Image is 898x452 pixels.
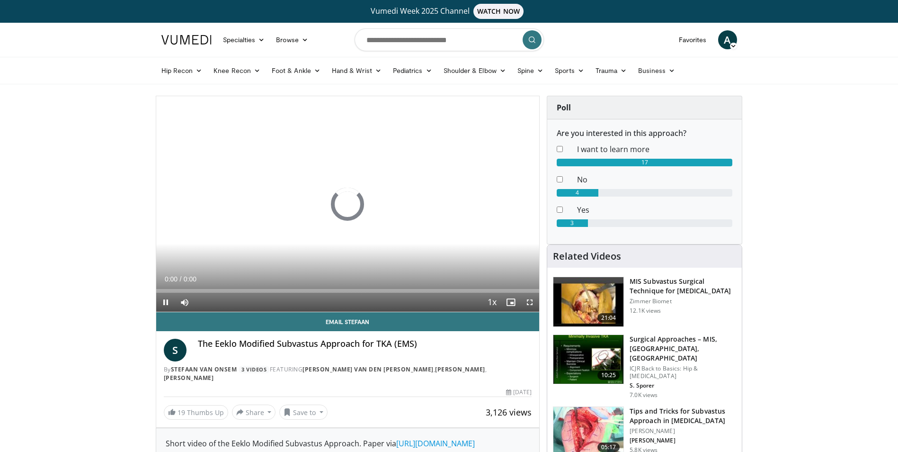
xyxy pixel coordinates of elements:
[630,365,736,380] p: ICJR Back to Basics: Hip & [MEDICAL_DATA]
[184,275,196,283] span: 0:00
[171,365,237,373] a: stefaan van onsem
[438,61,512,80] a: Shoulder & Elbow
[156,96,540,312] video-js: Video Player
[673,30,712,49] a: Favorites
[165,275,178,283] span: 0:00
[302,365,434,373] a: [PERSON_NAME] VAN DEN [PERSON_NAME]
[473,4,524,19] span: WATCH NOW
[180,275,182,283] span: /
[557,102,571,113] strong: Poll
[570,144,739,155] dd: I want to learn more
[557,219,588,227] div: 3
[520,293,539,312] button: Fullscreen
[163,4,736,19] a: Vumedi Week 2025 ChannelWATCH NOW
[482,293,501,312] button: Playback Rate
[557,129,732,138] h6: Are you interested in this approach?
[630,437,736,444] p: [PERSON_NAME]
[164,405,228,420] a: 19 Thumbs Up
[597,313,620,323] span: 21:04
[557,159,732,166] div: 17
[553,251,621,262] h4: Related Videos
[553,335,623,384] img: 294539_0000_1.png.150x105_q85_crop-smart_upscale.jpg
[597,371,620,380] span: 10:25
[435,365,485,373] a: [PERSON_NAME]
[156,61,208,80] a: Hip Recon
[553,334,736,399] a: 10:25 Surgical Approaches – MIS, [GEOGRAPHIC_DATA], [GEOGRAPHIC_DATA] ICJR Back to Basics: Hip & ...
[506,388,532,397] div: [DATE]
[355,28,544,51] input: Search topics, interventions
[630,298,736,305] p: Zimmer Biomet
[232,405,276,420] button: Share
[175,293,194,312] button: Mute
[178,408,185,417] span: 19
[630,382,736,389] p: S. Sporer
[239,366,270,374] a: 3 Videos
[570,204,739,216] dd: Yes
[630,391,658,399] p: 7.0K views
[549,61,590,80] a: Sports
[501,293,520,312] button: Enable picture-in-picture mode
[553,277,736,327] a: 21:04 MIS Subvastus Surgical Technique for [MEDICAL_DATA] Zimmer Biomet 12.1K views
[198,339,532,349] h4: The Eeklo Modified Subvastus Approach for TKA (EMS)
[630,334,736,363] h3: Surgical Approaches – MIS, [GEOGRAPHIC_DATA], [GEOGRAPHIC_DATA]
[326,61,387,80] a: Hand & Wrist
[570,174,739,185] dd: No
[632,61,681,80] a: Business
[217,30,271,49] a: Specialties
[270,30,314,49] a: Browse
[279,405,328,420] button: Save to
[164,365,532,382] div: By FEATURING , ,
[266,61,326,80] a: Foot & Ankle
[553,277,623,326] img: Picture_13_0_2.png.150x105_q85_crop-smart_upscale.jpg
[718,30,737,49] a: A
[630,277,736,296] h3: MIS Subvastus Surgical Technique for [MEDICAL_DATA]
[486,407,532,418] span: 3,126 views
[387,61,438,80] a: Pediatrics
[156,312,540,331] a: Email Stefaan
[630,307,661,315] p: 12.1K views
[208,61,266,80] a: Knee Recon
[630,407,736,425] h3: Tips and Tricks for Subvastus Approach in [MEDICAL_DATA]
[156,293,175,312] button: Pause
[156,289,540,293] div: Progress Bar
[597,443,620,452] span: 05:17
[161,35,212,45] img: VuMedi Logo
[590,61,633,80] a: Trauma
[630,427,736,435] p: [PERSON_NAME]
[164,374,214,382] a: [PERSON_NAME]
[164,339,187,362] a: S
[557,189,598,197] div: 4
[512,61,549,80] a: Spine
